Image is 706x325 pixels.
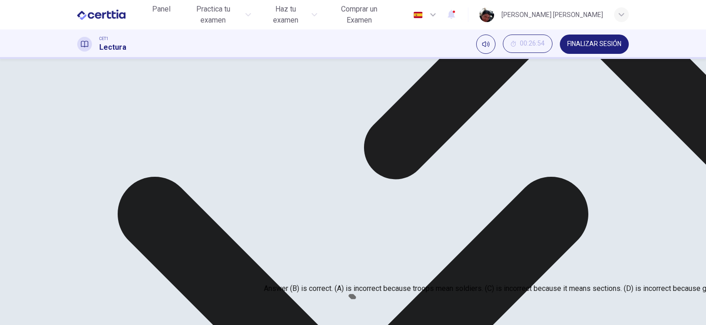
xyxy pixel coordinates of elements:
[412,12,424,18] img: es
[99,35,108,42] span: CET1
[183,4,243,26] span: Practica tu examen
[99,42,126,53] h1: Lectura
[476,35,495,54] div: Silenciar
[262,4,308,26] span: Haz tu examen
[152,4,171,15] span: Panel
[479,7,494,22] img: Profile picture
[328,4,390,26] span: Comprar un Examen
[501,9,603,20] div: [PERSON_NAME] [PERSON_NAME]
[520,40,545,47] span: 00:26:54
[503,35,552,54] div: Ocultar
[567,41,621,48] span: FINALIZAR SESIÓN
[77,6,125,24] img: CERTTIA logo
